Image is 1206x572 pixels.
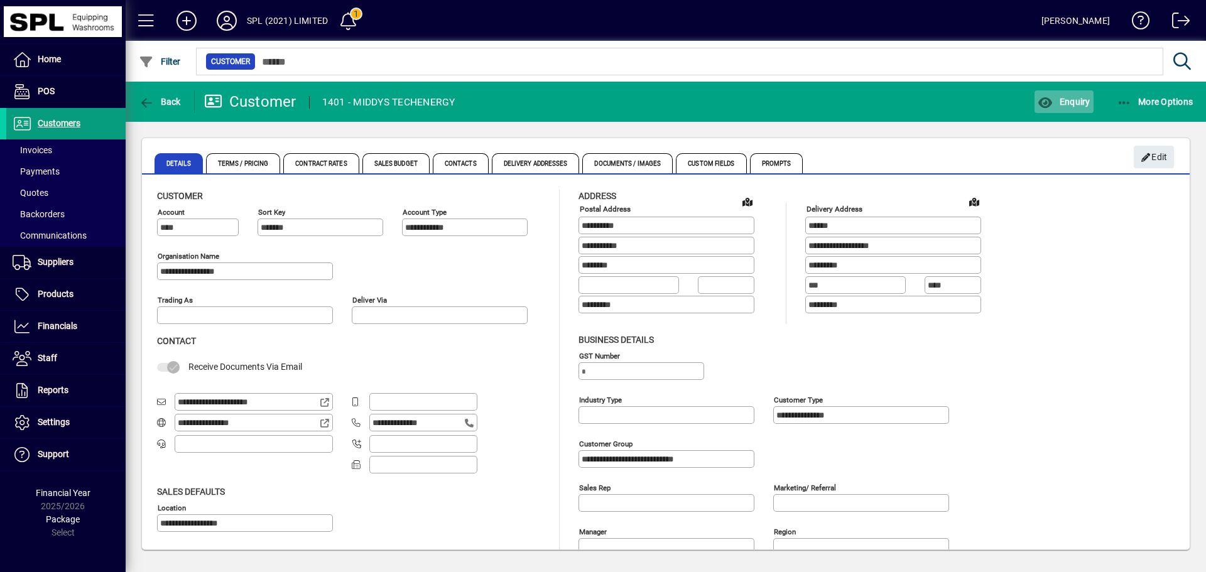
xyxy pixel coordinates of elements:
[38,449,69,459] span: Support
[6,76,126,107] a: POS
[6,161,126,182] a: Payments
[211,55,250,68] span: Customer
[158,503,186,512] mat-label: Location
[774,395,823,404] mat-label: Customer type
[126,90,195,113] app-page-header-button: Back
[6,279,126,310] a: Products
[774,527,796,536] mat-label: Region
[582,153,673,173] span: Documents / Images
[433,153,489,173] span: Contacts
[6,139,126,161] a: Invoices
[38,289,73,299] span: Products
[38,86,55,96] span: POS
[38,118,80,128] span: Customers
[38,54,61,64] span: Home
[492,153,580,173] span: Delivery Addresses
[38,353,57,363] span: Staff
[579,395,622,404] mat-label: Industry type
[38,257,73,267] span: Suppliers
[964,192,984,212] a: View on map
[579,351,620,360] mat-label: GST Number
[579,335,654,345] span: Business details
[155,153,203,173] span: Details
[258,208,285,217] mat-label: Sort key
[158,252,219,261] mat-label: Organisation name
[1041,11,1110,31] div: [PERSON_NAME]
[247,11,328,31] div: SPL (2021) LIMITED
[204,92,296,112] div: Customer
[352,296,387,305] mat-label: Deliver via
[579,191,616,201] span: Address
[13,145,52,155] span: Invoices
[158,296,193,305] mat-label: Trading as
[36,488,90,498] span: Financial Year
[1035,90,1093,113] button: Enquiry
[6,311,126,342] a: Financials
[1038,97,1090,107] span: Enquiry
[136,90,184,113] button: Back
[6,182,126,203] a: Quotes
[6,247,126,278] a: Suppliers
[166,9,207,32] button: Add
[1134,146,1174,168] button: Edit
[38,417,70,427] span: Settings
[737,192,758,212] a: View on map
[188,362,302,372] span: Receive Documents Via Email
[207,9,247,32] button: Profile
[6,225,126,246] a: Communications
[6,44,126,75] a: Home
[13,209,65,219] span: Backorders
[6,375,126,406] a: Reports
[46,514,80,524] span: Package
[6,439,126,470] a: Support
[157,487,225,497] span: Sales defaults
[139,57,181,67] span: Filter
[322,92,455,112] div: 1401 - MIDDYS TECHENERGY
[158,208,185,217] mat-label: Account
[774,483,836,492] mat-label: Marketing/ Referral
[750,153,803,173] span: Prompts
[6,203,126,225] a: Backorders
[579,527,607,536] mat-label: Manager
[157,336,196,346] span: Contact
[579,483,611,492] mat-label: Sales rep
[13,166,60,176] span: Payments
[206,153,281,173] span: Terms / Pricing
[403,208,447,217] mat-label: Account Type
[283,153,359,173] span: Contract Rates
[38,385,68,395] span: Reports
[1114,90,1197,113] button: More Options
[13,230,87,240] span: Communications
[579,439,633,448] mat-label: Customer group
[676,153,746,173] span: Custom Fields
[157,191,203,201] span: Customer
[6,343,126,374] a: Staff
[139,97,181,107] span: Back
[1141,147,1168,168] span: Edit
[362,153,430,173] span: Sales Budget
[38,321,77,331] span: Financials
[136,50,184,73] button: Filter
[1117,97,1193,107] span: More Options
[1163,3,1190,43] a: Logout
[13,188,48,198] span: Quotes
[6,407,126,438] a: Settings
[1122,3,1150,43] a: Knowledge Base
